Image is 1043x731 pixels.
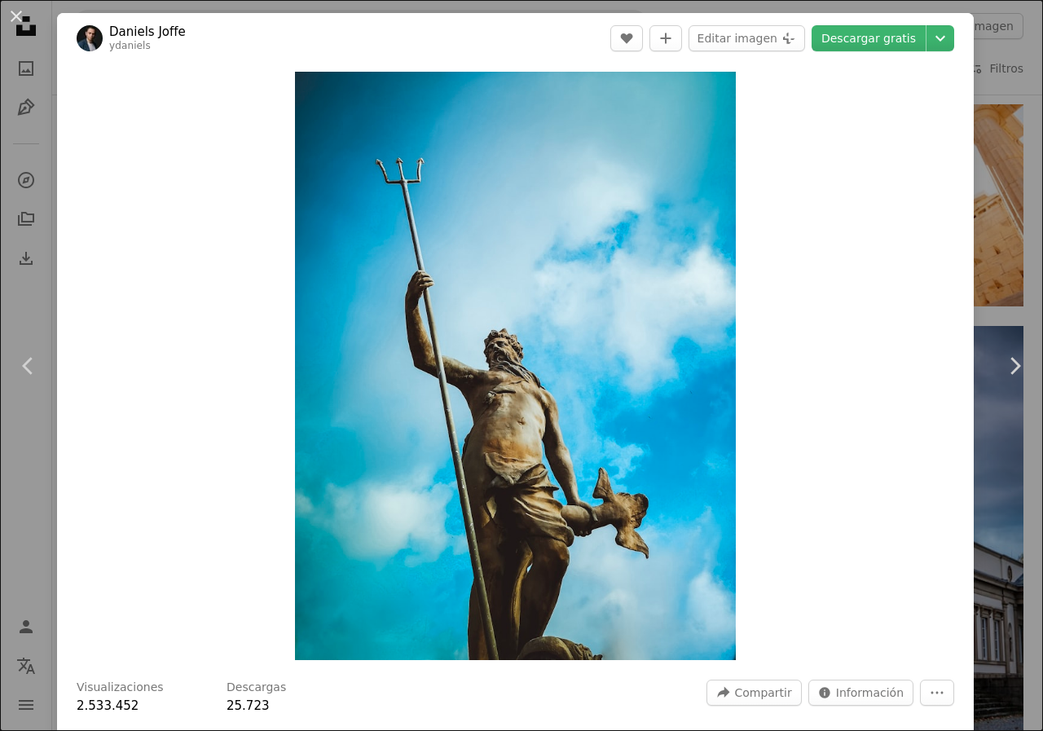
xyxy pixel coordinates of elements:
img: Ve al perfil de Daniels Joffe [77,25,103,51]
a: Daniels Joffe [109,24,186,40]
button: Elegir el tamaño de descarga [926,25,954,51]
h3: Visualizaciones [77,680,164,696]
h3: Descargas [227,680,286,696]
button: Añade a la colección [649,25,682,51]
span: Información [836,680,904,705]
a: ydaniels [109,40,151,51]
img: Hombre sosteniendo la estatua del tridente bajo las nubes blancas durante el día [295,72,737,660]
button: Más acciones [920,680,954,706]
span: 2.533.452 [77,698,139,713]
button: Ampliar en esta imagen [295,72,737,660]
a: Siguiente [986,288,1043,444]
button: Editar imagen [689,25,805,51]
button: Compartir esta imagen [706,680,801,706]
span: 25.723 [227,698,270,713]
button: Me gusta [610,25,643,51]
a: Descargar gratis [812,25,926,51]
span: Compartir [734,680,791,705]
button: Estadísticas sobre esta imagen [808,680,913,706]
